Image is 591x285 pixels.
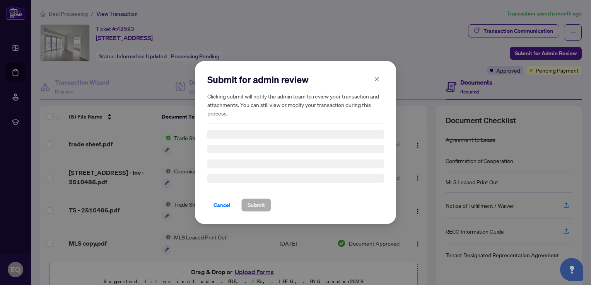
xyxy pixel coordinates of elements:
span: close [374,76,379,82]
h2: Submit for admin review [207,73,384,86]
button: Open asap [560,258,583,281]
h5: Clicking submit will notify the admin team to review your transaction and attachments. You can st... [207,92,384,117]
button: Cancel [207,198,237,212]
button: Submit [241,198,271,212]
span: Cancel [214,199,231,211]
